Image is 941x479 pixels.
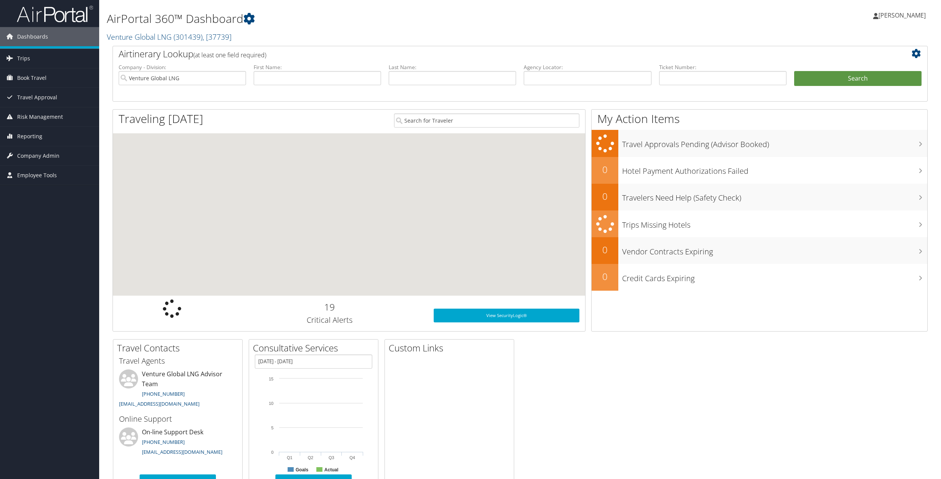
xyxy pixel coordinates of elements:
[203,32,232,42] span: , [ 37739 ]
[287,455,293,460] text: Q1
[269,401,273,406] tspan: 10
[434,309,580,322] a: View SecurityLogic®
[524,63,651,71] label: Agency Locator:
[592,210,927,238] a: Trips Missing Hotels
[17,107,63,126] span: Risk Management
[592,184,927,210] a: 0Travelers Need Help (Safety Check)
[119,356,236,366] h3: Travel Agents
[269,377,273,381] tspan: 15
[622,243,927,257] h3: Vendor Contracts Expiring
[115,369,240,410] li: Venture Global LNG Advisor Team
[107,11,658,27] h1: AirPortal 360™ Dashboard
[622,189,927,203] h3: Travelers Need Help (Safety Check)
[107,32,232,42] a: Venture Global LNG
[193,51,266,59] span: (at least one field required)
[389,341,514,354] h2: Custom Links
[117,341,242,354] h2: Travel Contacts
[349,455,355,460] text: Q4
[394,113,579,128] input: Search for Traveler
[592,270,618,283] h2: 0
[17,27,48,46] span: Dashboards
[115,427,240,459] li: On-line Support Desk
[622,269,927,284] h3: Credit Cards Expiring
[119,63,246,71] label: Company - Division:
[142,439,185,445] a: [PHONE_NUMBER]
[17,146,60,165] span: Company Admin
[592,237,927,264] a: 0Vendor Contracts Expiring
[17,49,30,68] span: Trips
[659,63,787,71] label: Ticket Number:
[17,5,93,23] img: airportal-logo.png
[592,243,618,256] h2: 0
[17,68,47,87] span: Book Travel
[254,63,381,71] label: First Name:
[237,301,422,314] h2: 19
[119,111,203,127] h1: Traveling [DATE]
[873,4,933,27] a: [PERSON_NAME]
[17,127,42,146] span: Reporting
[592,157,927,184] a: 0Hotel Payment Authorizations Failed
[142,390,185,397] a: [PHONE_NUMBER]
[592,264,927,291] a: 0Credit Cards Expiring
[119,414,236,424] h3: Online Support
[324,467,338,473] text: Actual
[878,11,926,19] span: [PERSON_NAME]
[296,467,309,473] text: Goals
[622,135,927,150] h3: Travel Approvals Pending (Advisor Booked)
[592,111,927,127] h1: My Action Items
[142,448,222,455] a: [EMAIL_ADDRESS][DOMAIN_NAME]
[17,166,57,185] span: Employee Tools
[119,400,199,407] a: [EMAIL_ADDRESS][DOMAIN_NAME]
[17,88,57,107] span: Travel Approval
[329,455,335,460] text: Q3
[271,450,273,455] tspan: 0
[622,162,927,176] h3: Hotel Payment Authorizations Failed
[253,341,378,354] h2: Consultative Services
[174,32,203,42] span: ( 301439 )
[237,315,422,325] h3: Critical Alerts
[119,47,854,60] h2: Airtinerary Lookup
[271,426,273,430] tspan: 5
[794,71,922,86] button: Search
[592,130,927,157] a: Travel Approvals Pending (Advisor Booked)
[592,163,618,176] h2: 0
[389,63,516,71] label: Last Name:
[592,190,618,203] h2: 0
[622,216,927,230] h3: Trips Missing Hotels
[308,455,314,460] text: Q2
